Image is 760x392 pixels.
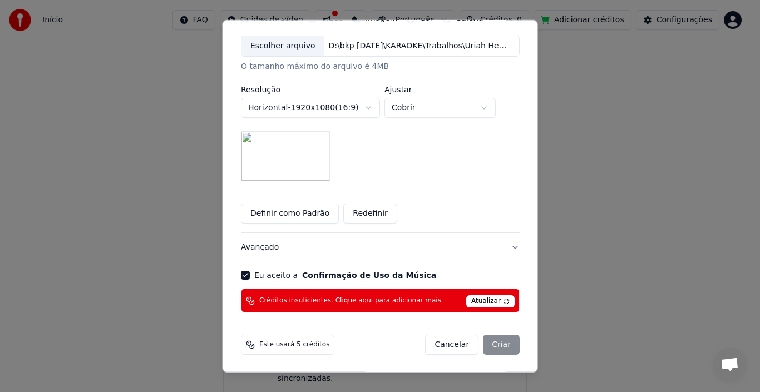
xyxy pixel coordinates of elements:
[343,204,397,224] button: Redefinir
[384,86,496,93] label: Ajustar
[241,86,380,93] label: Resolução
[425,335,478,355] button: Cancelar
[241,36,324,56] div: Escolher arquivo
[259,340,329,349] span: Este usará 5 créditos
[420,14,433,22] label: Cor
[254,271,436,279] label: Eu aceito a
[321,14,343,22] label: Vídeo
[259,296,441,305] span: Créditos insuficientes. Clique aqui para adicionar mais
[241,233,520,262] button: Avançado
[466,295,515,307] span: Atualizar
[241,61,520,72] div: O tamanho máximo do arquivo é 4MB
[302,271,436,279] button: Eu aceito a
[365,14,397,22] label: Imagem
[241,13,520,232] div: VídeoPersonalize o vídeo de [PERSON_NAME]: use imagem, vídeo ou cor
[455,14,483,22] label: Galeria
[241,204,339,224] button: Definir como Padrão
[324,41,513,52] div: D:\bkp [DATE]\KARAOKE\Trabalhos\Uriah Heep\Capa Return To Fantasy.jpeg
[254,14,299,22] label: Automático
